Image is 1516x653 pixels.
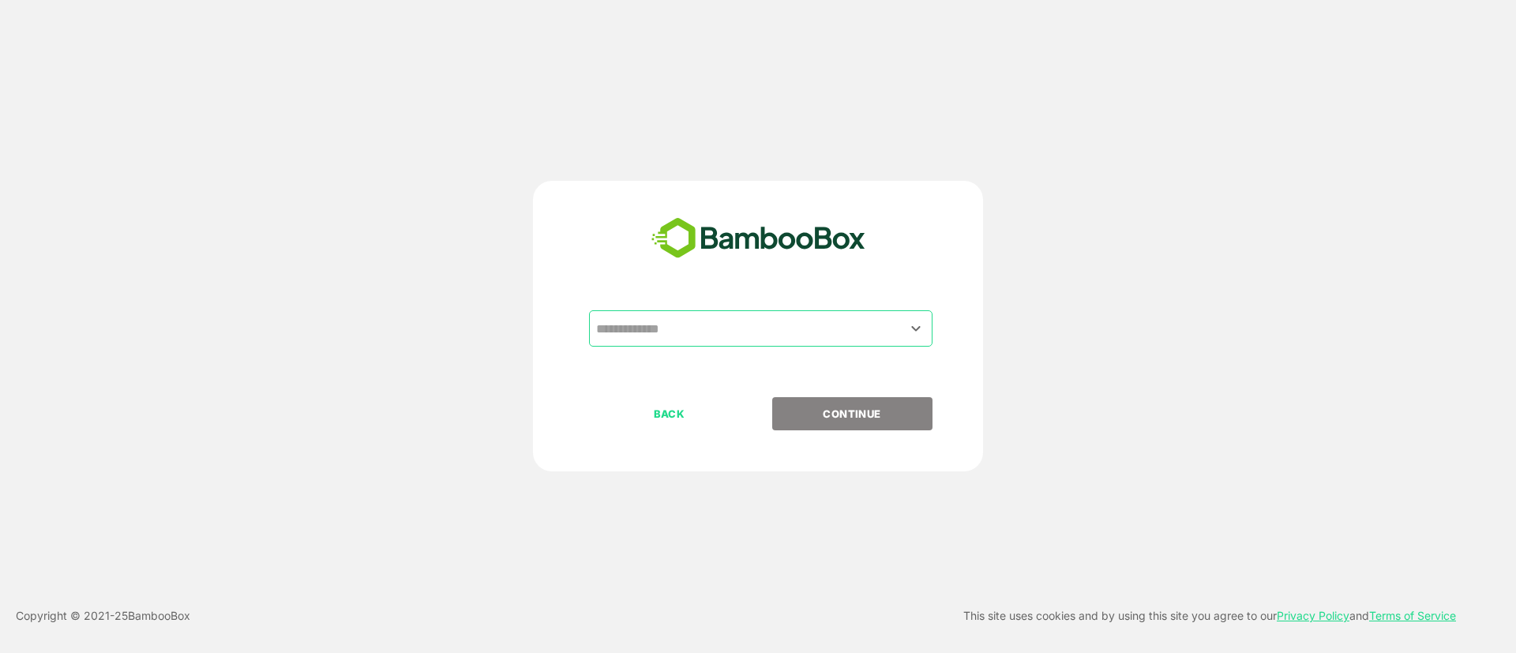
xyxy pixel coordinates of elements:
p: This site uses cookies and by using this site you agree to our and [963,606,1456,625]
button: CONTINUE [772,397,932,430]
img: bamboobox [643,212,874,265]
p: CONTINUE [773,405,931,422]
a: Privacy Policy [1277,609,1349,622]
button: Open [906,317,927,339]
a: Terms of Service [1369,609,1456,622]
p: Copyright © 2021- 25 BambooBox [16,606,190,625]
p: BACK [591,405,749,422]
button: BACK [589,397,749,430]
